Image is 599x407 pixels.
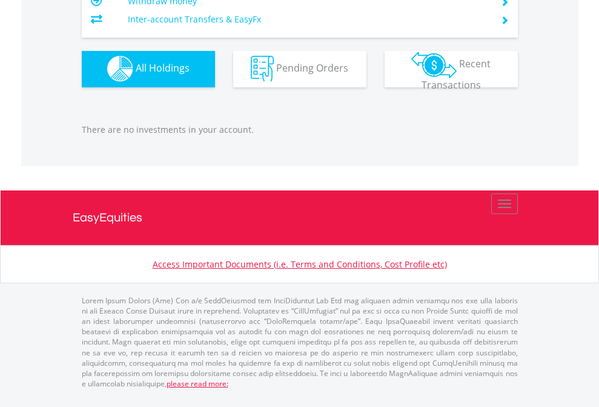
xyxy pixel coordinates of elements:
[128,10,486,29] td: Inter-account Transfers & EasyFx
[82,51,215,87] button: All Holdings
[107,56,133,82] img: holdings-wht.png
[167,378,228,389] a: please read more:
[276,61,348,75] span: Pending Orders
[422,57,491,92] span: Recent Transactions
[251,56,274,82] img: pending_instructions-wht.png
[153,258,447,270] a: Access Important Documents (i.e. Terms and Conditions, Cost Profile etc)
[73,190,527,245] a: EasyEquities
[136,61,190,75] span: All Holdings
[385,51,518,87] button: Recent Transactions
[233,51,366,87] button: Pending Orders
[411,52,457,78] img: transactions-zar-wht.png
[82,124,518,136] p: There are no investments in your account.
[82,295,518,389] p: Lorem Ipsum Dolors (Ame) Con a/e SeddOeiusmod tem InciDiduntut Lab Etd mag aliquaen admin veniamq...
